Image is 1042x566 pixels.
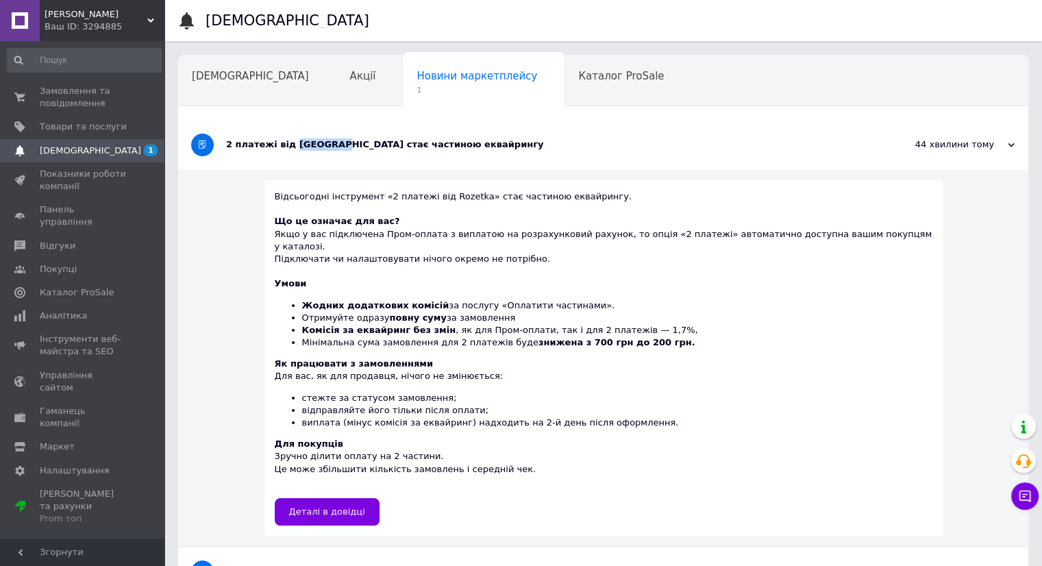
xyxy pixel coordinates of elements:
[7,48,162,73] input: Пошук
[40,286,114,299] span: Каталог ProSale
[40,168,127,193] span: Показники роботи компанії
[40,204,127,228] span: Панель управління
[226,138,878,151] div: 2 платежі від [GEOGRAPHIC_DATA] стає частиною еквайрингу
[40,240,75,252] span: Відгуки
[40,369,127,394] span: Управління сайтом
[40,488,127,526] span: [PERSON_NAME] та рахунки
[302,417,932,429] li: виплата (мінус комісія за еквайринг) надходить на 2-й день після оформлення.
[417,70,537,82] span: Новини маркетплейсу
[275,190,932,215] div: Відсьогодні інструмент «2 платежі від Rozetka» стає частиною еквайрингу.
[206,12,369,29] h1: [DEMOGRAPHIC_DATA]
[1011,482,1039,510] button: Чат з покупцем
[538,337,695,347] b: знижена з 700 грн до 200 грн.
[275,439,343,449] b: Для покупців
[275,216,400,226] b: Що це означає для вас?
[144,145,158,156] span: 1
[275,498,380,526] a: Деталі в довідці
[302,312,932,324] li: Отримуйте одразу за замовлення
[302,324,932,336] li: , як для Пром-оплати, так і для 2 платежів — 1,7%,
[40,441,75,453] span: Маркет
[40,333,127,358] span: Інструменти веб-майстра та SEO
[45,21,164,33] div: Ваш ID: 3294885
[40,85,127,110] span: Замовлення та повідомлення
[302,299,932,312] li: за послугу «Оплатити частинами».
[275,278,307,288] b: Умови
[275,358,932,429] div: Для вас, як для продавця, нічого не змінюється:
[389,312,446,323] b: повну суму
[289,506,365,517] span: Деталі в довідці
[275,438,932,488] div: Зручно ділити оплату на 2 частини. Це може збільшити кількість замовлень і середній чек.
[302,300,449,310] b: Жодних додаткових комісій
[578,70,664,82] span: Каталог ProSale
[192,70,309,82] span: [DEMOGRAPHIC_DATA]
[275,215,932,265] div: Якщо у вас підключена Пром-оплата з виплатою на розрахунковий рахунок, то опція «2 платежі» автом...
[40,310,87,322] span: Аналітика
[302,325,456,335] b: Комісія за еквайринг без змін
[40,121,127,133] span: Товари та послуги
[40,405,127,430] span: Гаманець компанії
[40,465,110,477] span: Налаштування
[302,392,932,404] li: стежте за статусом замовлення;
[350,70,376,82] span: Акції
[302,404,932,417] li: відправляйте його тільки після оплати;
[275,358,433,369] b: Як працювати з замовленнями
[417,85,537,95] span: 1
[878,138,1015,151] div: 44 хвилини тому
[40,263,77,275] span: Покупці
[40,145,141,157] span: [DEMOGRAPHIC_DATA]
[302,336,932,349] li: Мінімальна сума замовлення для 2 платежів буде
[40,513,127,525] div: Prom топ
[45,8,147,21] span: Alex Avto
